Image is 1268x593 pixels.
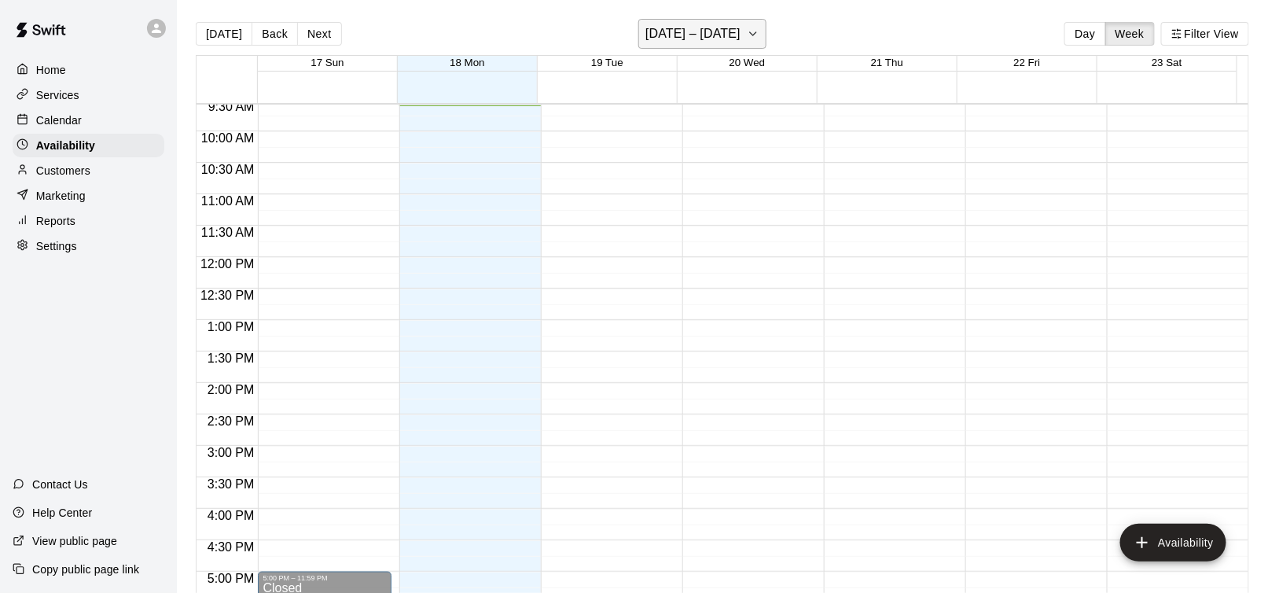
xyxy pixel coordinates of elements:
p: Marketing [36,188,86,204]
p: Availability [36,138,95,153]
button: [DATE] – [DATE] [638,19,766,49]
a: Customers [13,159,164,182]
p: Home [36,62,66,78]
span: 10:30 AM [197,163,259,176]
button: Back [252,22,298,46]
a: Settings [13,234,164,258]
button: Day [1064,22,1105,46]
p: Customers [36,163,90,179]
span: 9:30 AM [204,100,259,113]
a: Home [13,58,164,82]
button: Filter View [1161,22,1249,46]
button: 21 Thu [871,57,903,68]
span: 12:00 PM [197,257,258,271]
a: Services [13,83,164,107]
button: 18 Mon [450,57,484,68]
span: 10:00 AM [197,131,259,145]
p: Services [36,87,79,103]
button: Week [1105,22,1155,46]
a: Marketing [13,184,164,208]
button: 19 Tue [591,57,623,68]
span: 4:00 PM [204,509,259,522]
p: Help Center [32,505,92,521]
p: View public page [32,533,117,549]
span: 11:00 AM [197,194,259,208]
span: 2:00 PM [204,383,259,396]
p: Calendar [36,112,82,128]
span: 3:00 PM [204,446,259,459]
button: 17 Sun [311,57,344,68]
button: 22 Fri [1013,57,1040,68]
a: Calendar [13,109,164,132]
p: Contact Us [32,477,88,492]
button: add [1120,524,1226,562]
h6: [DATE] – [DATE] [645,23,741,45]
span: 1:30 PM [204,352,259,365]
span: 5:00 PM [204,572,259,585]
p: Copy public page link [32,562,139,577]
span: 4:30 PM [204,540,259,554]
span: 1:00 PM [204,320,259,333]
p: Settings [36,238,77,254]
span: 2:30 PM [204,414,259,428]
span: 3:30 PM [204,477,259,491]
button: 23 Sat [1152,57,1182,68]
button: Next [297,22,341,46]
button: 20 Wed [730,57,766,68]
span: 11:30 AM [197,226,259,239]
span: 12:30 PM [197,289,258,302]
button: [DATE] [196,22,252,46]
p: Reports [36,213,75,229]
a: Reports [13,209,164,233]
div: 5:00 PM – 11:59 PM [263,574,387,582]
a: Availability [13,134,164,157]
